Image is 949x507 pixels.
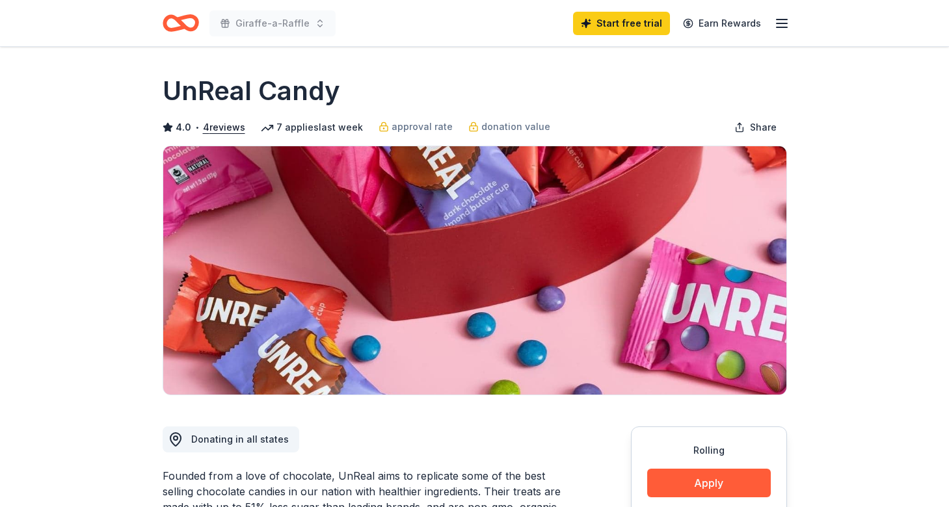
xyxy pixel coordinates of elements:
[163,8,199,38] a: Home
[468,119,550,135] a: donation value
[235,16,310,31] span: Giraffe-a-Raffle
[750,120,777,135] span: Share
[209,10,336,36] button: Giraffe-a-Raffle
[203,120,245,135] button: 4reviews
[163,146,786,395] img: Image for UnReal Candy
[573,12,670,35] a: Start free trial
[261,120,363,135] div: 7 applies last week
[163,73,340,109] h1: UnReal Candy
[481,119,550,135] span: donation value
[194,122,199,133] span: •
[191,434,289,445] span: Donating in all states
[724,114,787,140] button: Share
[176,120,191,135] span: 4.0
[379,119,453,135] a: approval rate
[647,443,771,458] div: Rolling
[392,119,453,135] span: approval rate
[675,12,769,35] a: Earn Rewards
[647,469,771,497] button: Apply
